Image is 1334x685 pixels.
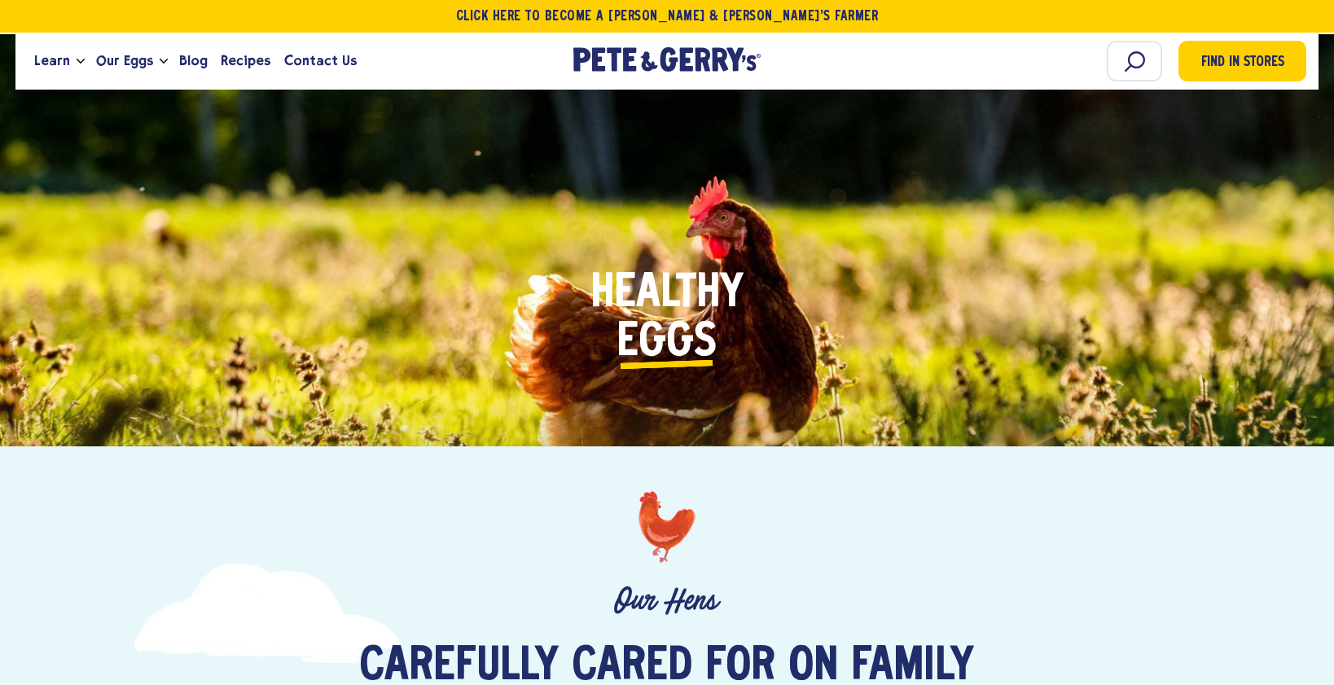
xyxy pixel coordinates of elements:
[173,39,214,83] a: Blog
[28,39,77,83] a: Learn
[96,50,153,71] span: Our Eggs
[214,39,277,83] a: Recipes
[160,59,168,64] button: Open the dropdown menu for Our Eggs
[278,39,363,83] a: Contact Us
[284,50,357,71] span: Contact Us
[90,39,160,83] a: Our Eggs
[1107,41,1162,81] input: Search
[590,270,744,318] span: Healthy
[617,318,638,367] i: E
[179,50,208,71] span: Blog
[77,59,85,64] button: Open the dropdown menu for Learn
[221,50,270,71] span: Recipes
[1201,52,1284,74] span: Find in Stores
[112,583,1223,618] p: Our Hens
[34,50,70,71] span: Learn
[1178,41,1306,81] a: Find in Stores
